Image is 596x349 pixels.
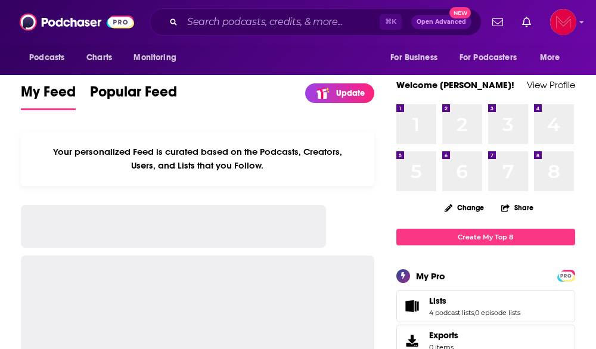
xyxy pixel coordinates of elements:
span: Lists [396,290,575,322]
a: Charts [79,46,119,69]
div: Search podcasts, credits, & more... [150,8,482,36]
span: More [540,49,560,66]
span: ⌘ K [380,14,402,30]
a: PRO [559,270,573,279]
span: Podcasts [29,49,64,66]
span: Exports [401,332,424,349]
span: Popular Feed [90,83,177,108]
span: New [449,7,471,18]
img: User Profile [550,9,576,35]
a: Show notifications dropdown [488,12,508,32]
button: open menu [452,46,534,69]
button: open menu [532,46,575,69]
span: Exports [429,330,458,341]
span: Charts [86,49,112,66]
a: Welcome [PERSON_NAME]! [396,79,514,91]
span: , [474,309,475,317]
p: Update [336,88,365,98]
span: For Podcasters [460,49,517,66]
span: Open Advanced [417,19,466,25]
div: My Pro [416,270,445,282]
a: Popular Feed [90,83,177,110]
div: Your personalized Feed is curated based on the Podcasts, Creators, Users, and Lists that you Follow. [21,132,374,186]
a: Lists [429,295,520,306]
button: open menu [21,46,80,69]
a: 0 episode lists [475,309,520,317]
a: Create My Top 8 [396,229,575,245]
img: Podchaser - Follow, Share and Rate Podcasts [20,11,134,33]
span: Lists [429,295,446,306]
span: My Feed [21,83,76,108]
span: Monitoring [134,49,176,66]
span: For Business [390,49,437,66]
button: open menu [382,46,452,69]
button: Show profile menu [550,9,576,35]
a: Update [305,83,374,103]
a: View Profile [527,79,575,91]
a: My Feed [21,83,76,110]
button: Change [437,200,491,215]
a: Lists [401,298,424,314]
a: 4 podcast lists [429,309,474,317]
input: Search podcasts, credits, & more... [182,13,380,32]
button: Share [501,196,534,219]
span: PRO [559,272,573,281]
button: Open AdvancedNew [411,15,471,29]
a: Show notifications dropdown [517,12,536,32]
button: open menu [125,46,191,69]
span: Logged in as Pamelamcclure [550,9,576,35]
